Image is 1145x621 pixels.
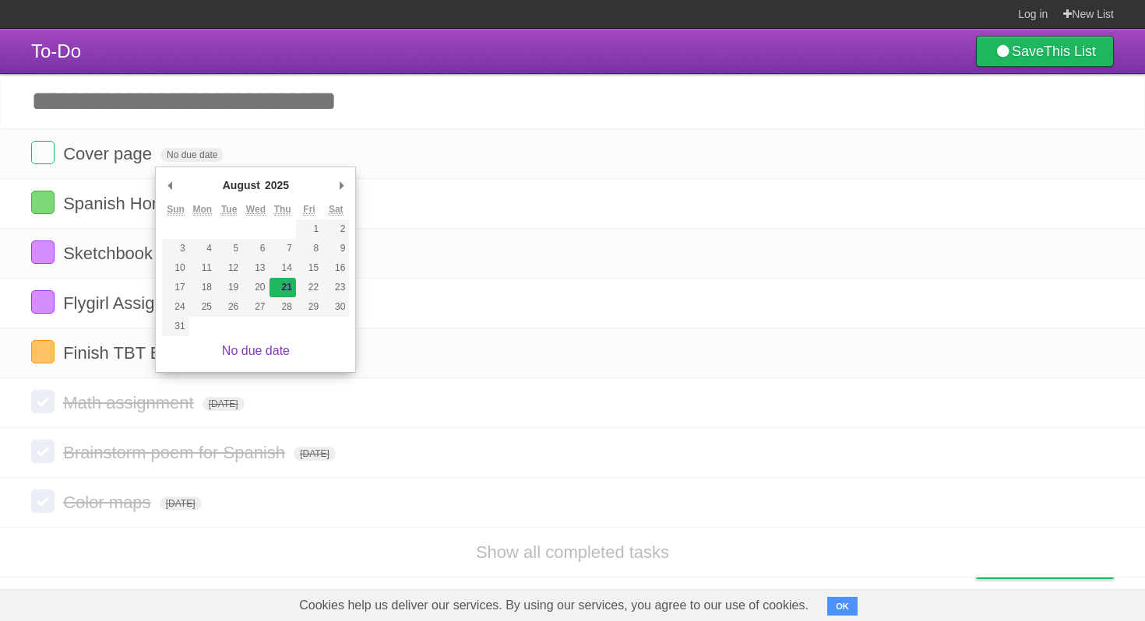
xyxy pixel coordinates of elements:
button: 29 [296,297,322,317]
button: 4 [189,239,216,258]
label: Done [31,240,55,264]
span: [DATE] [294,447,336,461]
span: Flygirl Assignment [63,293,206,313]
button: 8 [296,239,322,258]
button: 28 [270,297,296,317]
button: 10 [162,258,188,278]
span: [DATE] [203,397,245,411]
label: Done [31,489,55,513]
button: 22 [296,278,322,297]
button: 13 [242,258,269,278]
button: 26 [216,297,242,317]
button: 3 [162,239,188,258]
span: Buy me a coffee [1009,551,1106,578]
a: No due date [222,344,290,357]
span: Spanish Homework [63,194,216,213]
button: 9 [322,239,349,258]
label: Done [31,440,55,463]
span: Finish TBT Blackout Poetry [63,343,274,363]
abbr: Friday [303,204,315,216]
label: Done [31,191,55,214]
abbr: Saturday [329,204,343,216]
button: 16 [322,258,349,278]
span: Sketchbook Prompt [63,244,217,263]
span: Math assignment [63,393,198,412]
button: Previous Month [162,174,178,197]
span: [DATE] [160,496,202,510]
button: 24 [162,297,188,317]
div: 2025 [262,174,291,197]
button: 7 [270,239,296,258]
abbr: Thursday [274,204,291,216]
label: Done [31,141,55,164]
a: Show all completed tasks [476,542,669,562]
a: SaveThis List [976,36,1114,67]
span: Brainstorm poem for Spanish [63,443,289,462]
abbr: Wednesday [246,204,266,216]
button: 21 [270,278,296,297]
button: 30 [322,297,349,317]
button: 14 [270,258,296,278]
button: 1 [296,219,322,239]
abbr: Sunday [167,204,185,216]
button: OK [827,597,858,616]
button: 31 [162,317,188,336]
button: 25 [189,297,216,317]
span: No due date [160,148,224,162]
b: This List [1044,44,1096,59]
span: Cover page [63,144,156,163]
label: Done [31,390,55,413]
button: 2 [322,219,349,239]
div: August [220,174,262,197]
button: 17 [162,278,188,297]
span: To-Do [31,40,81,61]
button: 15 [296,258,322,278]
abbr: Tuesday [221,204,237,216]
button: 27 [242,297,269,317]
button: 12 [216,258,242,278]
button: 18 [189,278,216,297]
button: 11 [189,258,216,278]
span: Color maps [63,493,154,512]
button: 20 [242,278,269,297]
button: 19 [216,278,242,297]
button: 5 [216,239,242,258]
label: Done [31,290,55,314]
span: Cookies help us deliver our services. By using our services, you agree to our use of cookies. [284,590,824,621]
button: 23 [322,278,349,297]
label: Done [31,340,55,363]
abbr: Monday [193,204,213,216]
button: 6 [242,239,269,258]
button: Next Month [333,174,349,197]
